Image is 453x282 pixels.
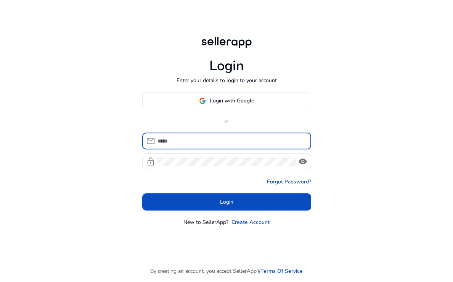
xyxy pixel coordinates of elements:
[142,92,311,109] button: Login with Google
[260,267,303,275] a: Terms Of Service
[183,218,228,226] p: New to SellerApp?
[298,157,307,166] span: visibility
[146,157,155,166] span: lock
[209,58,244,74] h1: Login
[210,97,254,105] span: Login with Google
[267,178,311,186] a: Forgot Password?
[177,76,277,84] p: Enter your details to login to your account
[142,193,311,211] button: Login
[199,97,206,104] img: google-logo.svg
[146,136,155,146] span: mail
[142,117,311,125] p: or
[220,198,233,206] span: Login
[231,218,270,226] a: Create Account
